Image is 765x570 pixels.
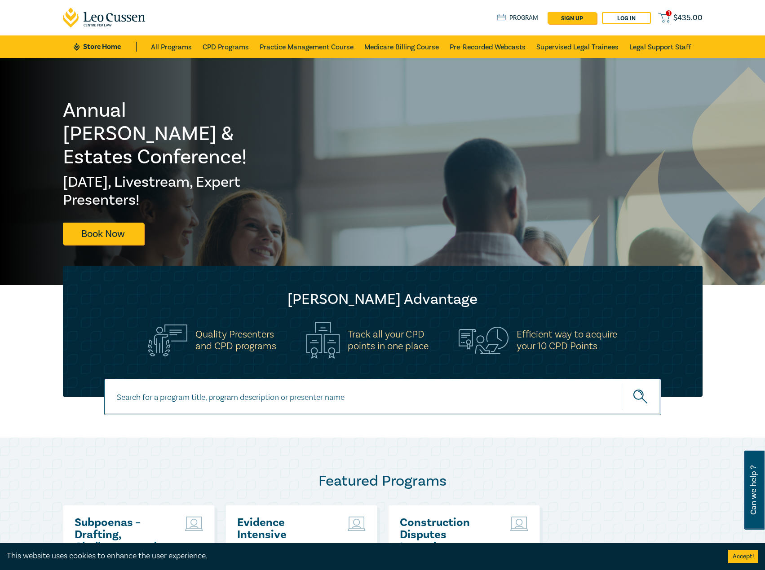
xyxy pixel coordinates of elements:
[104,379,661,415] input: Search for a program title, program description or presenter name
[348,517,366,531] img: Live Stream
[517,329,617,352] h5: Efficient way to acquire your 10 CPD Points
[450,35,526,58] a: Pre-Recorded Webcasts
[260,35,354,58] a: Practice Management Course
[63,223,144,245] a: Book Now
[148,324,187,356] img: Quality Presenters<br>and CPD programs
[63,173,264,209] h2: [DATE], Livestream, Expert Presenters!
[185,517,203,531] img: Live Stream
[306,322,340,359] img: Track all your CPD<br>points in one place
[400,517,496,553] a: Construction Disputes Intensive
[195,329,276,352] h5: Quality Presenters and CPD programs
[673,13,703,23] span: $ 435.00
[536,35,619,58] a: Supervised Legal Trainees
[728,550,758,563] button: Accept cookies
[81,290,685,308] h2: [PERSON_NAME] Advantage
[75,517,171,553] a: Subpoenas – Drafting, Challenges, and Strategies
[348,329,429,352] h5: Track all your CPD points in one place
[629,35,691,58] a: Legal Support Staff
[237,517,334,541] a: Evidence Intensive
[74,42,136,52] a: Store Home
[151,35,192,58] a: All Programs
[602,12,651,24] a: Log in
[203,35,249,58] a: CPD Programs
[510,517,528,531] img: Live Stream
[63,99,264,169] h1: Annual [PERSON_NAME] & Estates Conference!
[459,327,509,354] img: Efficient way to acquire<br>your 10 CPD Points
[666,10,672,16] span: 1
[548,12,597,24] a: sign up
[237,541,334,552] p: ( August 2025 )
[7,550,715,562] div: This website uses cookies to enhance the user experience.
[63,472,703,490] h2: Featured Programs
[497,13,539,23] a: Program
[364,35,439,58] a: Medicare Billing Course
[749,456,758,524] span: Can we help ?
